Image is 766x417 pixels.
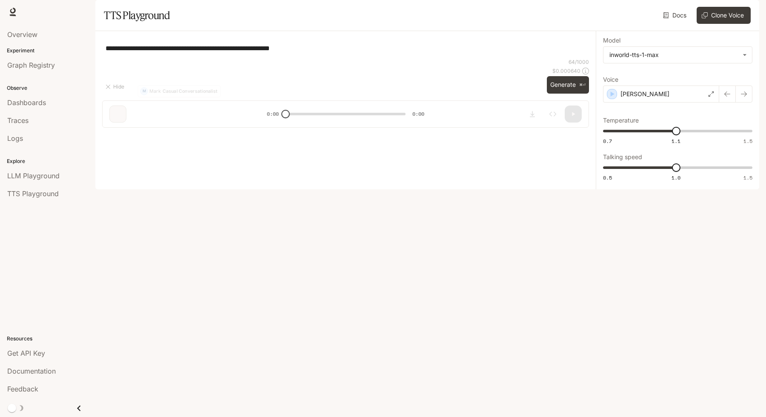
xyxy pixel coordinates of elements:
[743,137,752,145] span: 1.5
[603,77,618,83] p: Voice
[569,58,589,66] p: 64 / 1000
[620,90,669,98] p: [PERSON_NAME]
[603,137,612,145] span: 0.7
[603,117,639,123] p: Temperature
[603,37,620,43] p: Model
[102,80,129,94] button: Hide
[579,83,586,88] p: ⌘⏎
[547,76,589,94] button: Generate⌘⏎
[104,7,170,24] h1: TTS Playground
[672,174,680,181] span: 1.0
[603,174,612,181] span: 0.5
[661,7,690,24] a: Docs
[743,174,752,181] span: 1.5
[603,47,752,63] div: inworld-tts-1-max
[603,154,642,160] p: Talking speed
[672,137,680,145] span: 1.1
[552,67,580,74] p: $ 0.000640
[697,7,751,24] button: Clone Voice
[609,51,738,59] div: inworld-tts-1-max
